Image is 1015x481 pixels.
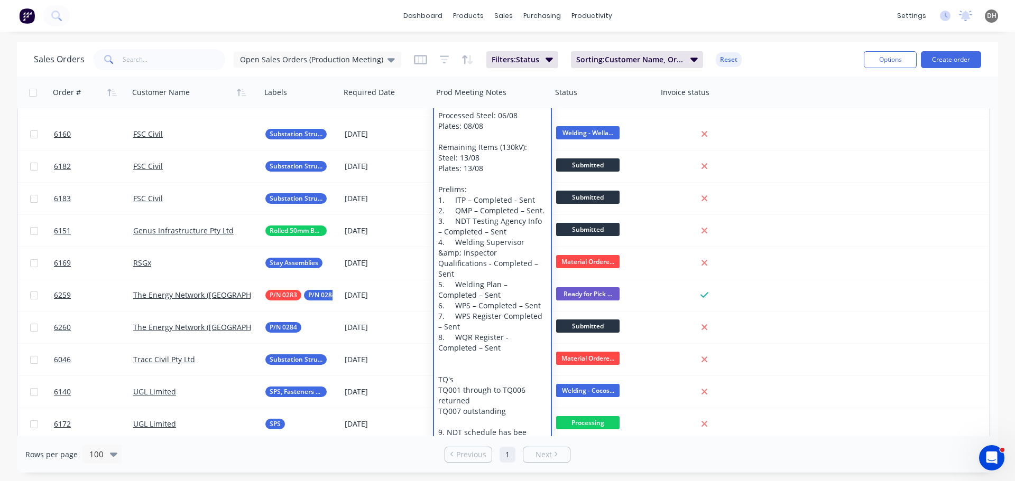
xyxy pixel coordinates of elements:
span: 6172 [54,419,71,429]
span: 6182 [54,161,71,172]
span: Material Ordere... [556,352,620,365]
span: P/N 0283 [270,290,297,300]
a: 6140 [54,376,133,408]
button: Options [864,51,917,68]
div: [DATE] [345,258,429,268]
div: [DATE] [345,161,429,172]
span: Sorting: Customer Name, Order # [576,54,684,65]
a: 6259 [54,279,133,311]
span: Submitted [556,223,620,236]
span: P/N 0284 [308,290,336,300]
button: SPS, Fasteners & Buy IN [265,386,327,397]
span: Material Ordere... [556,255,620,268]
span: Substation Structural Steel [270,193,322,204]
span: 6260 [54,322,71,333]
button: Rolled 50mm Bars [265,225,327,236]
div: [DATE] [345,225,429,236]
button: Filters:Status [486,51,558,68]
span: 6151 [54,225,71,236]
div: settings [892,8,931,24]
input: Search... [123,49,226,70]
span: Submitted [556,191,620,204]
div: Customer Name [132,87,190,98]
div: Invoice status [661,87,709,98]
a: 6151 [54,215,133,247]
a: 6169 [54,247,133,279]
img: Factory [19,8,35,24]
a: dashboard [398,8,448,24]
a: 6260 [54,312,133,343]
div: [DATE] [345,322,429,333]
div: sales [489,8,518,24]
a: FSC Civil [133,129,163,139]
div: productivity [566,8,617,24]
div: [DATE] [345,419,429,429]
button: Substation Structural Steel [265,354,327,365]
a: 6160 [54,118,133,150]
div: Status [555,87,577,98]
button: Create order [921,51,981,68]
div: Prod Meeting Notes [436,87,506,98]
div: [DATE] [345,193,429,204]
span: Welding - Cocos... [556,384,620,397]
div: [DATE] [345,354,429,365]
div: Order # [53,87,81,98]
a: Previous page [445,449,492,460]
a: RSGx [133,258,151,268]
button: Stay Assemblies [265,258,322,268]
a: Tracc Civil Pty Ltd [133,354,195,364]
button: Reset [716,52,742,67]
a: FSC Civil [133,193,163,203]
span: 6259 [54,290,71,300]
a: 6046 [54,344,133,375]
span: Next [536,449,552,460]
button: SPS [265,419,285,429]
a: UGL Limited [133,386,176,397]
button: Substation Structural Steel [265,129,327,139]
span: Previous [456,449,486,460]
span: Submitted [556,158,620,172]
a: Next page [523,449,570,460]
a: The Energy Network ([GEOGRAPHIC_DATA]) Pty Ltd [133,290,310,300]
button: Substation Structural Steel [265,161,327,172]
div: [DATE] [345,386,429,397]
span: 6140 [54,386,71,397]
div: Labels [264,87,287,98]
span: Rows per page [25,449,78,460]
span: Ready for Pick ... [556,287,620,300]
a: 6183 [54,183,133,214]
button: P/N 0283P/N 0284 [265,290,379,300]
div: Required Date [344,87,395,98]
a: The Energy Network ([GEOGRAPHIC_DATA]) Pty Ltd [133,322,310,332]
a: UGL Limited [133,419,176,429]
span: Rolled 50mm Bars [270,225,322,236]
span: Filters: Status [492,54,539,65]
span: Submitted [556,319,620,333]
span: Welding - Wella... [556,126,620,139]
h1: Sales Orders [34,54,85,64]
div: purchasing [518,8,566,24]
button: Substation Structural Steel [265,193,327,204]
a: 6182 [54,150,133,182]
span: 6169 [54,258,71,268]
span: 6046 [54,354,71,365]
span: Open Sales Orders (Production Meeting) [240,54,383,65]
div: [DATE] [345,290,429,300]
a: FSC Civil [133,161,163,171]
div: products [448,8,489,24]
span: 6160 [54,129,71,139]
ul: Pagination [440,447,575,463]
a: Page 1 is your current page [500,447,515,463]
button: Sorting:Customer Name, Order # [571,51,703,68]
a: 6172 [54,408,133,440]
span: SPS [270,419,281,429]
div: [DATE] [345,129,429,139]
span: Substation Structural Steel [270,354,322,365]
span: 6183 [54,193,71,204]
span: Substation Structural Steel [270,129,322,139]
span: DH [987,11,996,21]
span: Stay Assemblies [270,258,318,268]
div: Item 9/5: Steel: Here Processed Steel: 06/08 Plates: 08/08 Remaining Items (130kV): Steel: 13/08 ... [434,87,551,440]
span: Substation Structural Steel [270,161,322,172]
span: P/N 0284 [270,322,297,333]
